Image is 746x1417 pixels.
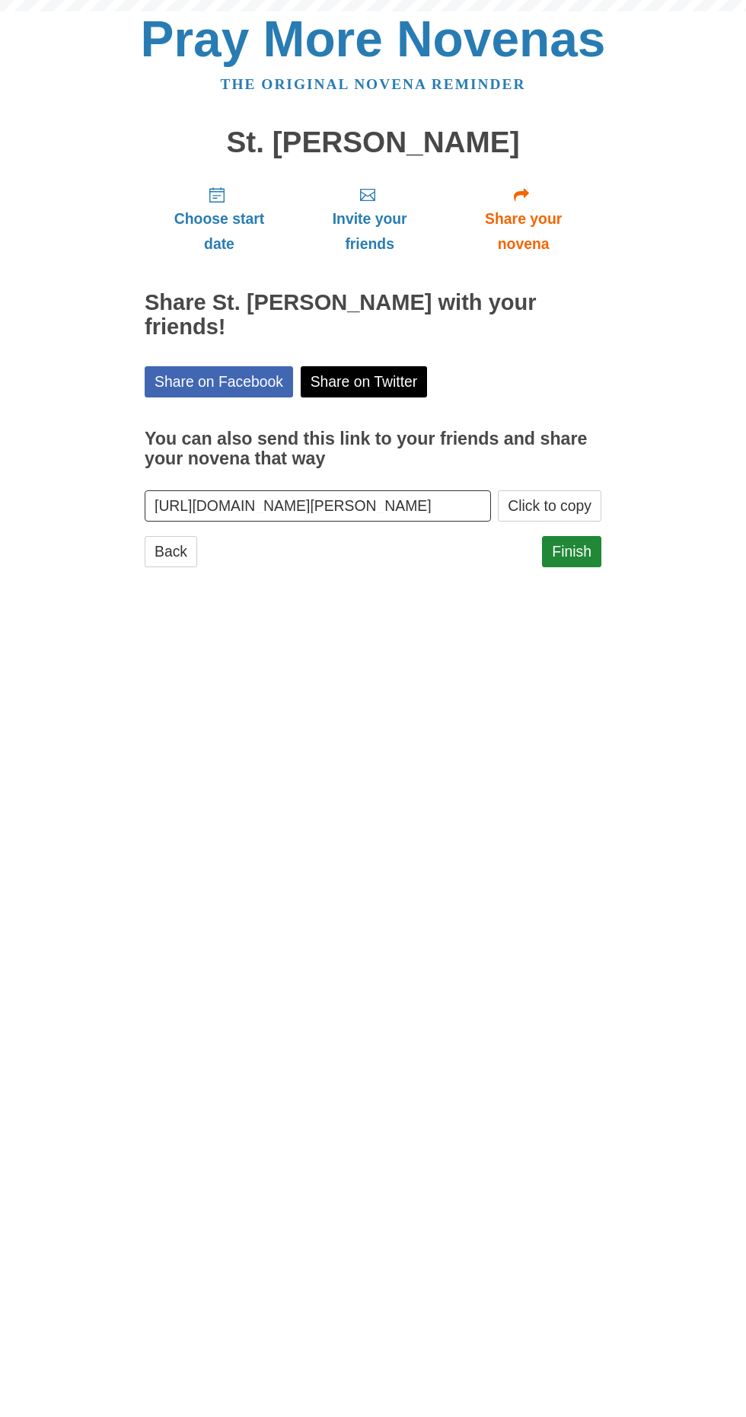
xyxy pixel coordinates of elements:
a: Invite your friends [294,174,445,264]
a: Back [145,536,197,567]
span: Invite your friends [309,206,430,257]
button: Click to copy [498,490,601,522]
a: Pray More Novenas [141,11,606,67]
span: Choose start date [160,206,279,257]
a: Choose start date [145,174,294,264]
h3: You can also send this link to your friends and share your novena that way [145,429,601,468]
span: Share your novena [461,206,586,257]
a: Finish [542,536,601,567]
a: The original novena reminder [221,76,526,92]
a: Share on Twitter [301,366,428,397]
a: Share your novena [445,174,601,264]
a: Share on Facebook [145,366,293,397]
h1: St. [PERSON_NAME] [145,126,601,159]
h2: Share St. [PERSON_NAME] with your friends! [145,291,601,340]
